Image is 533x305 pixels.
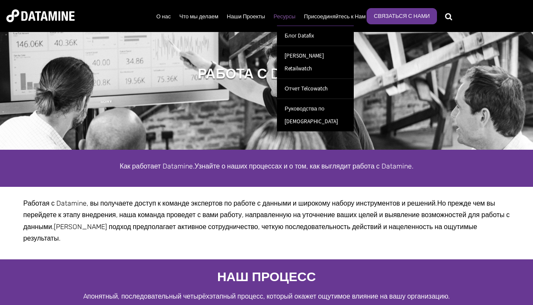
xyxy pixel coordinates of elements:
ya-tr-span: Что мы делаем [179,13,218,20]
ya-tr-span: понятный, последовательный четырёхэтапный процесс, который окажет ощутимое влияние на вашу органи... [87,292,450,300]
ya-tr-span: Руководства по [DEMOGRAPHIC_DATA] [285,105,338,125]
ya-tr-span: Присоединяйтесь к Нам [304,13,366,20]
ya-tr-span: Отчет Telcowatch [285,85,328,92]
ya-tr-span: Связаться с нами [374,13,430,19]
ya-tr-span: Узнайте о наших процессах и о том, как выглядит работа с Datamine. [195,162,414,170]
ya-tr-span: Но прежде чем вы перейдете к этапу внедрения, наша команда проведет с вами работу, направленную н... [23,199,510,230]
img: Датамин [6,9,75,22]
ya-tr-span: A [83,292,87,300]
ya-tr-span: Наши Проекты [227,13,265,20]
ya-tr-span: [PERSON_NAME] Retailwatch [285,52,325,72]
ya-tr-span: Ресурсы [274,13,295,20]
ya-tr-span: Наш Процесс [217,269,316,285]
ya-tr-span: [PERSON_NAME] подход предполагает активное сотрудничество, четкую последовательность действий и н... [23,223,478,242]
ya-tr-span: Работа с Datamine [198,66,335,82]
ya-tr-span: Как работает Datamine. [119,162,194,170]
ya-tr-span: О нас [156,13,171,20]
ya-tr-span: Блог Datafix [285,32,314,39]
ya-tr-span: Работая с Datamine, вы получаете доступ к команде экспертов по работе с данными и широкому набору... [23,199,437,207]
